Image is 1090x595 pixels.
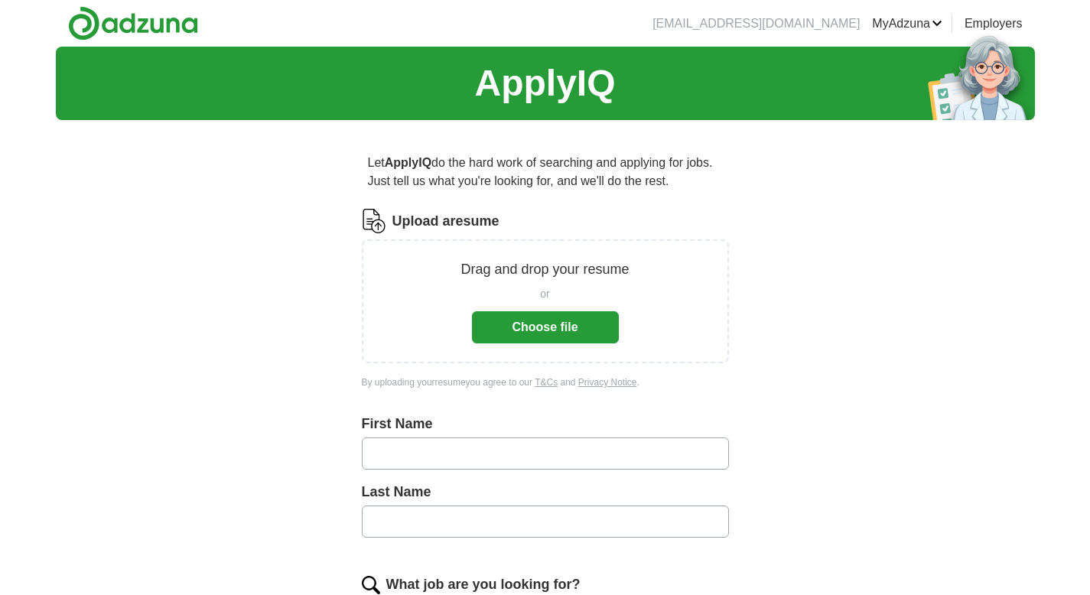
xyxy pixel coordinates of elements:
[68,6,198,41] img: Adzuna logo
[472,311,619,343] button: Choose file
[385,156,431,169] strong: ApplyIQ
[460,259,629,280] p: Drag and drop your resume
[540,286,549,302] span: or
[362,482,729,502] label: Last Name
[362,209,386,233] img: CV Icon
[362,148,729,197] p: Let do the hard work of searching and applying for jobs. Just tell us what you're looking for, an...
[362,376,729,389] div: By uploading your resume you agree to our and .
[392,211,499,232] label: Upload a resume
[578,377,637,388] a: Privacy Notice
[965,15,1023,33] a: Employers
[386,574,581,595] label: What job are you looking for?
[362,414,729,434] label: First Name
[362,576,380,594] img: search.png
[535,377,558,388] a: T&Cs
[872,15,942,33] a: MyAdzuna
[652,15,860,33] li: [EMAIL_ADDRESS][DOMAIN_NAME]
[474,56,615,111] h1: ApplyIQ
